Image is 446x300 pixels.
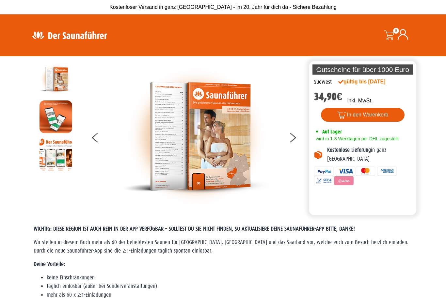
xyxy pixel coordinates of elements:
span: Wir stellen in diesem Buch mehr als 60 der beliebtesten Saunen für [GEOGRAPHIC_DATA], [GEOGRAPHIC... [34,239,408,254]
span: € [337,91,342,103]
div: Südwest [314,78,332,86]
span: 0 [393,28,399,34]
img: der-saunafuehrer-2025-suedwest [123,63,270,210]
strong: Deine Vorteile: [34,261,65,267]
span: Auf Lager [322,129,342,135]
li: keine Einschränkungen [47,274,412,282]
p: Gutscheine für über 1000 Euro [312,64,413,75]
span: WICHTIG: DIESE REGION IST AUCH REIN IN DER APP VERFÜGBAR – SOLLTEST DU SIE NICHT FINDEN, SO AKTUA... [34,226,355,232]
img: Anleitung7tn [40,138,72,171]
p: in ganz [GEOGRAPHIC_DATA] [327,146,411,163]
img: MOCKUP-iPhone_regional [40,100,72,133]
li: mehr als 60 x 2:1-Einladungen [47,291,412,299]
b: Kostenlose Lieferung [327,147,371,153]
span: wird in 1-3 Werktagen per DHL zugestellt [314,136,399,141]
span: Kostenloser Versand in ganz [GEOGRAPHIC_DATA] - im 20. Jahr für dich da - Sichere Bezahlung [109,4,337,10]
li: täglich einlösbar (außer bei Sonderveranstaltungen) [47,282,412,291]
p: inkl. MwSt. [347,97,373,105]
bdi: 34,90 [314,91,342,103]
div: gültig bis [DATE] [338,78,400,86]
img: der-saunafuehrer-2025-suedwest [40,63,72,96]
button: In den Warenkorb [321,108,405,122]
